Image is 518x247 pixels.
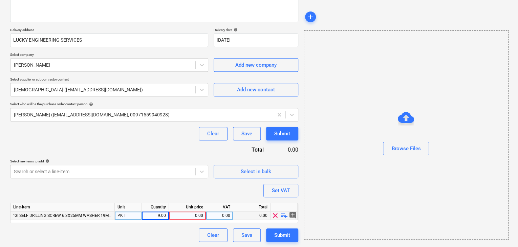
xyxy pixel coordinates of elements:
[266,127,298,140] button: Submit
[274,231,290,240] div: Submit
[115,211,142,220] div: PKT
[13,213,164,218] span: "GI SELF DRILLING SCREW 6.3X25MM WASHER 19MM OD (1+3MM) 450 PCS/PKT"
[214,33,298,47] input: Delivery date not specified
[199,228,228,242] button: Clear
[214,83,298,96] button: Add new contact
[210,146,275,154] div: Total
[10,52,208,58] p: Select company
[289,211,297,220] span: add_comment
[233,203,271,211] div: Total
[145,211,166,220] div: 9.00
[207,231,219,240] div: Clear
[233,127,261,140] button: Save
[241,129,252,138] div: Save
[10,159,208,163] div: Select line-items to add
[274,129,290,138] div: Submit
[44,159,49,163] span: help
[233,211,271,220] div: 0.00
[169,203,206,211] div: Unit price
[10,203,115,211] div: Line-item
[266,228,298,242] button: Submit
[263,184,298,197] button: Set VAT
[214,165,298,178] button: Select in bulk
[241,167,271,176] div: Select in bulk
[232,28,238,32] span: help
[209,211,230,220] div: 0.00
[10,102,298,106] div: Select who will be the purchase order contact person
[214,28,298,32] div: Delivery date
[142,203,169,211] div: Quantity
[272,186,290,195] div: Set VAT
[214,58,298,72] button: Add new company
[271,211,279,220] span: clear
[237,85,275,94] div: Add new contact
[235,61,277,69] div: Add new company
[280,211,288,220] span: playlist_add
[10,77,208,83] p: Select supplier or subcontractor contact
[306,13,315,21] span: add
[172,211,203,220] div: 0.00
[199,127,228,140] button: Clear
[275,146,298,154] div: 0.00
[304,30,509,240] div: Browse Files
[206,203,233,211] div: VAT
[207,129,219,138] div: Clear
[391,144,420,153] div: Browse Files
[241,231,252,240] div: Save
[115,203,142,211] div: Unit
[383,142,429,155] button: Browse Files
[233,228,261,242] button: Save
[88,102,93,106] span: help
[484,215,518,247] iframe: Chat Widget
[10,28,208,33] p: Delivery address
[10,33,208,47] input: Delivery address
